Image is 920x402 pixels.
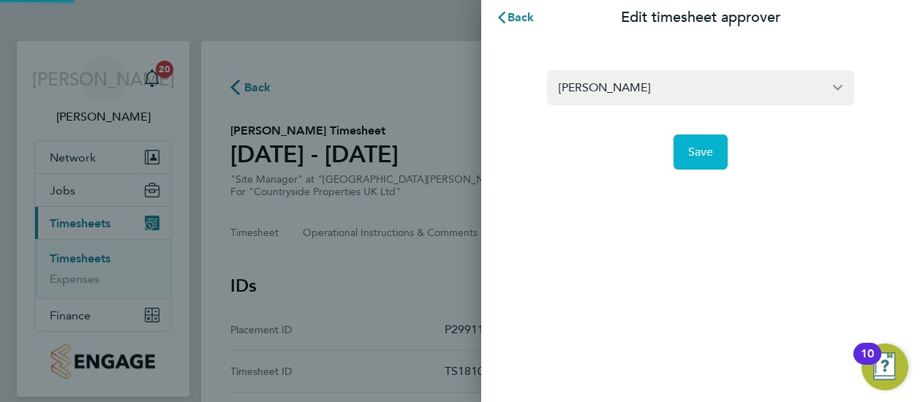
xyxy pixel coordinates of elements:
input: Select an approver [547,70,854,105]
p: Edit timesheet approver [621,7,780,28]
button: Back [481,3,549,32]
span: Save [688,145,714,159]
div: 10 [861,354,874,373]
span: Back [508,10,535,24]
button: Save [674,134,728,170]
button: Open Resource Center, 10 new notifications [861,344,908,390]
